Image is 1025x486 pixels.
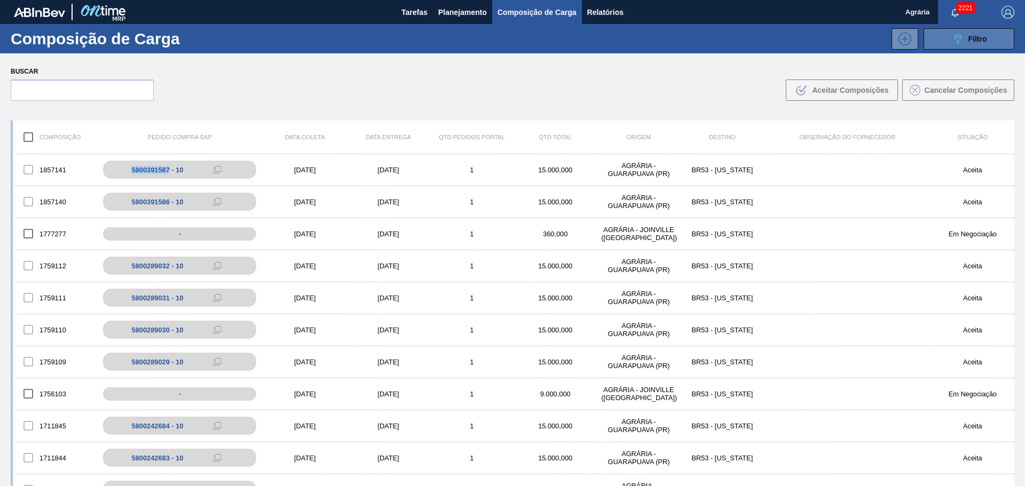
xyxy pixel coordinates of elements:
div: 15.000,000 [514,358,597,366]
div: 15.000,000 [514,262,597,270]
div: 1 [430,454,514,462]
div: [DATE] [346,230,430,238]
button: Cancelar Composições [902,79,1014,101]
div: AGRÁRIA - GUARAPUAVA (PR) [597,450,680,466]
div: Aceita [931,422,1014,430]
span: Cancelar Composições [925,86,1007,94]
div: 1857140 [13,190,96,213]
div: BR53 - Colorado [681,230,764,238]
div: Em Negociação [931,390,1014,398]
span: Composição de Carga [498,6,577,19]
div: [DATE] [346,454,430,462]
div: Copiar [207,195,228,208]
button: Aceitar Composições [786,79,898,101]
div: [DATE] [346,166,430,174]
div: BR53 - Colorado [681,454,764,462]
div: Destino [681,134,764,140]
div: BR53 - Colorado [681,326,764,334]
div: 1756103 [13,383,96,405]
div: AGRÁRIA - GUARAPUAVA (PR) [597,258,680,274]
div: AGRÁRIA - GUARAPUAVA (PR) [597,418,680,434]
div: [DATE] [263,390,346,398]
div: 5800289029 - 10 [132,358,184,366]
div: Copiar [207,355,228,368]
div: 5800391587 - 10 [132,166,184,174]
div: Composição [13,126,96,148]
div: [DATE] [346,262,430,270]
div: [DATE] [346,326,430,334]
div: Nova Composição [886,28,918,50]
span: Aceitar Composições [812,86,888,94]
div: Copiar [207,291,228,304]
div: Copiar [207,323,228,336]
h1: Composição de Carga [11,33,187,45]
div: 9.000,000 [514,390,597,398]
div: BR53 - Colorado [681,422,764,430]
div: 5800289031 - 10 [132,294,184,302]
div: 5800289032 - 10 [132,262,184,270]
img: Logout [1002,6,1014,19]
div: [DATE] [346,390,430,398]
div: Copiar [207,259,228,272]
div: 1 [430,230,514,238]
div: [DATE] [263,262,346,270]
div: AGRÁRIA - GUARAPUAVA (PR) [597,354,680,370]
div: 5800289030 - 10 [132,326,184,334]
div: [DATE] [263,166,346,174]
div: 5800391586 - 10 [132,198,184,206]
span: 2221 [956,2,975,14]
div: 1759112 [13,254,96,277]
div: - [103,387,256,401]
div: AGRÁRIA - JOINVILLE (SC) [597,386,680,402]
div: Aceita [931,198,1014,206]
div: BR53 - Colorado [681,390,764,398]
div: 5800242683 - 10 [132,454,184,462]
div: [DATE] [346,294,430,302]
div: Origem [597,134,680,140]
div: [DATE] [263,454,346,462]
div: 1 [430,166,514,174]
div: 5800242684 - 10 [132,422,184,430]
div: 15.000,000 [514,294,597,302]
div: [DATE] [263,294,346,302]
div: [DATE] [346,358,430,366]
div: [DATE] [346,198,430,206]
div: Aceita [931,294,1014,302]
div: Situação [931,134,1014,140]
div: BR53 - Colorado [681,262,764,270]
div: AGRÁRIA - GUARAPUAVA (PR) [597,194,680,210]
div: 1 [430,262,514,270]
div: 1 [430,294,514,302]
div: Pedido Compra SAP [96,134,263,140]
div: 15.000,000 [514,326,597,334]
div: BR53 - Colorado [681,294,764,302]
div: Aceita [931,454,1014,462]
div: 1759109 [13,350,96,373]
div: [DATE] [346,422,430,430]
div: AGRÁRIA - GUARAPUAVA (PR) [597,322,680,338]
div: 1 [430,422,514,430]
span: Tarefas [401,6,428,19]
div: 1 [430,198,514,206]
div: BR53 - Colorado [681,166,764,174]
div: 360,000 [514,230,597,238]
div: AGRÁRIA - GUARAPUAVA (PR) [597,290,680,306]
div: Aceita [931,358,1014,366]
div: Copiar [207,163,228,176]
div: 1777277 [13,222,96,245]
span: Planejamento [438,6,487,19]
div: AGRÁRIA - JOINVILLE (SC) [597,226,680,242]
img: TNhmsLtSVTkK8tSr43FrP2fwEKptu5GPRR3wAAAABJRU5ErkJggg== [14,7,65,17]
div: 1759111 [13,286,96,309]
div: - [103,227,256,241]
span: Filtro [968,35,987,43]
button: Notificações [938,5,972,20]
div: Observação do Fornecedor [764,134,931,140]
div: [DATE] [263,358,346,366]
label: Buscar [11,64,154,79]
div: Aceita [931,262,1014,270]
div: Qtd Pedidos Portal [430,134,514,140]
div: 15.000,000 [514,422,597,430]
div: Aceita [931,166,1014,174]
div: 15.000,000 [514,454,597,462]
